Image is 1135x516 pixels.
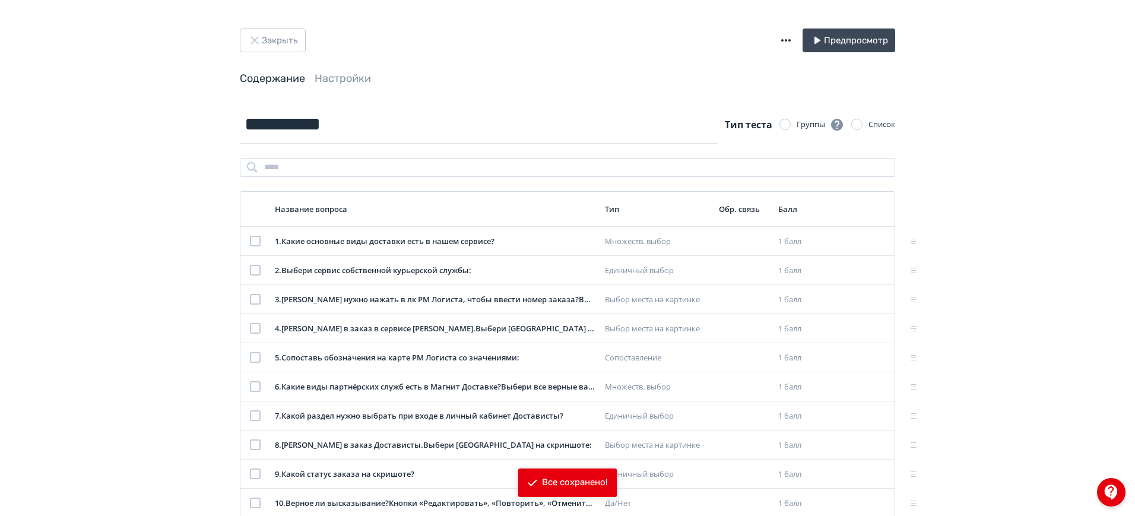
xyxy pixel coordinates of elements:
[275,439,595,451] div: 8 . [PERSON_NAME] в заказ Достависты.Выбери [GEOGRAPHIC_DATA] на скриншоте:
[275,498,595,509] div: 10 . Верное ли высказывание?Кнопки «Редактировать», «Повторить», «Отменить» на серисе Достависты ...
[275,468,595,480] div: 9 . Какой статус заказа на скришоте?
[868,119,895,131] div: Список
[778,265,822,277] div: 1 балл
[778,468,822,480] div: 1 балл
[725,118,772,131] span: Тип теста
[605,498,709,509] div: Да/Нет
[275,410,595,422] div: 7 . Какой раздел нужно выбрать при входе в личный кабинет Достависты?
[778,236,822,248] div: 1 балл
[605,381,709,393] div: Множеств. выбор
[605,468,709,480] div: Единичный выбор
[797,118,844,132] div: Группы
[778,410,822,422] div: 1 балл
[719,204,769,214] div: Обр. связь
[605,352,709,364] div: Сопоставление
[605,236,709,248] div: Множеств. выбор
[275,204,595,214] div: Название вопроса
[240,29,306,52] button: Закрыть
[275,265,595,277] div: 2 . Выбери сервис собственной курьерской службы:
[605,439,709,451] div: Выбор места на картинке
[778,498,822,509] div: 1 балл
[605,265,709,277] div: Единичный выбор
[778,381,822,393] div: 1 балл
[605,323,709,335] div: Выбор места на картинке
[542,477,608,489] div: Все сохранено!
[275,294,595,306] div: 3 . [PERSON_NAME] нужно нажать в лк РМ Логиста, чтобы ввести номер заказа?Выбери область на скрин...
[275,352,595,364] div: 5 . Сопоставь обозначения на карте РМ Логиста со значениями:
[240,72,305,85] a: Содержание
[778,352,822,364] div: 1 балл
[605,204,709,214] div: Тип
[275,236,595,248] div: 1 . Какие основные виды доставки есть в нашем сервисе?
[778,323,822,335] div: 1 балл
[778,294,822,306] div: 1 балл
[803,29,895,52] button: Предпросмотр
[778,439,822,451] div: 1 балл
[315,72,371,85] a: Настройки
[275,381,595,393] div: 6 . Какие виды партнёрских служб есть в Магнит Доставке?Выбери все верные варианты:
[275,323,595,335] div: 4 . [PERSON_NAME] в заказ в сервисе [PERSON_NAME].Выбери [GEOGRAPHIC_DATA] на скриншоте:
[778,204,822,214] div: Балл
[605,294,709,306] div: Выбор места на картинке
[605,410,709,422] div: Единичный выбор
